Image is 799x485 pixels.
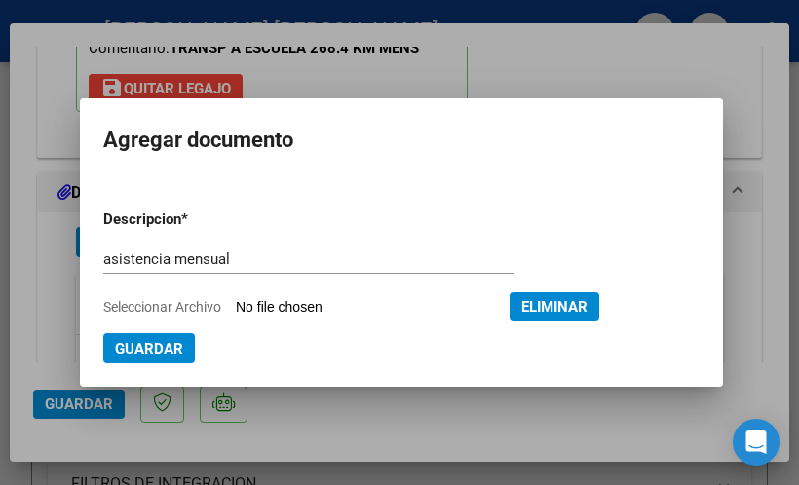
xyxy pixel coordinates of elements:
[115,340,183,357] span: Guardar
[103,333,195,363] button: Guardar
[103,208,283,231] p: Descripcion
[510,292,599,321] button: Eliminar
[103,299,221,315] span: Seleccionar Archivo
[733,419,780,466] div: Open Intercom Messenger
[521,298,588,316] span: Eliminar
[103,122,700,159] h2: Agregar documento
